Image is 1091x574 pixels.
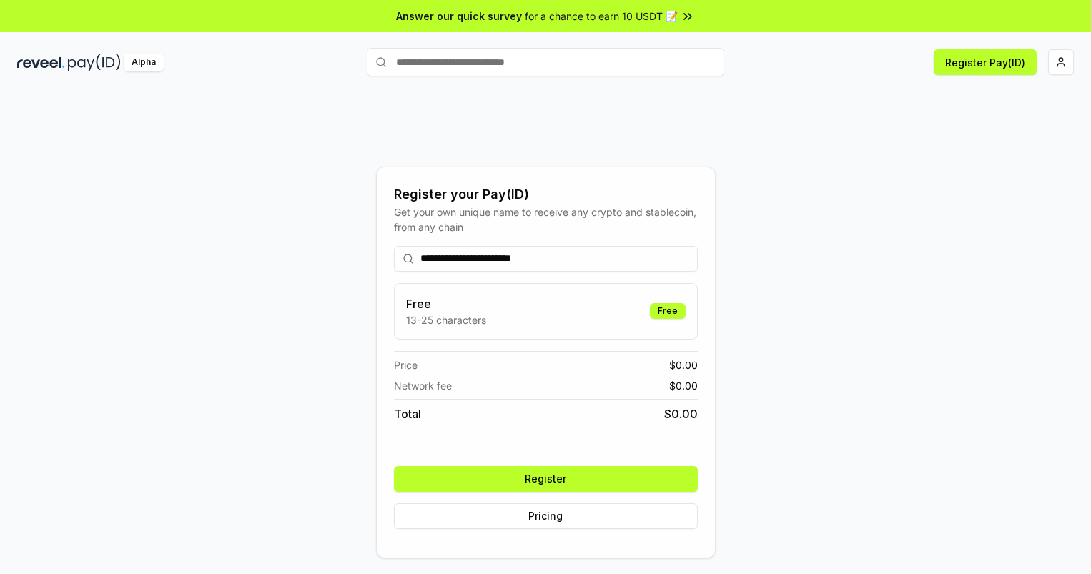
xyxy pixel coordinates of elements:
[669,378,698,393] span: $ 0.00
[394,405,421,422] span: Total
[17,54,65,71] img: reveel_dark
[934,49,1037,75] button: Register Pay(ID)
[650,303,686,319] div: Free
[394,357,418,372] span: Price
[124,54,164,71] div: Alpha
[394,378,452,393] span: Network fee
[406,295,486,312] h3: Free
[664,405,698,422] span: $ 0.00
[394,466,698,492] button: Register
[394,184,698,204] div: Register your Pay(ID)
[406,312,486,327] p: 13-25 characters
[68,54,121,71] img: pay_id
[669,357,698,372] span: $ 0.00
[396,9,522,24] span: Answer our quick survey
[525,9,678,24] span: for a chance to earn 10 USDT 📝
[394,503,698,529] button: Pricing
[394,204,698,234] div: Get your own unique name to receive any crypto and stablecoin, from any chain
